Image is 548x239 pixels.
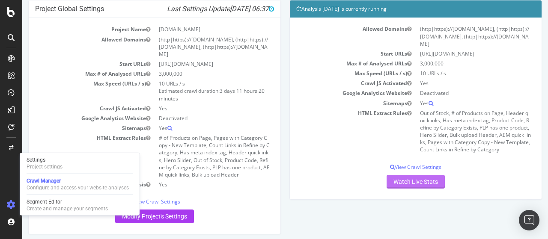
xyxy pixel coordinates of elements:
div: Create and manage your segments [27,205,108,212]
td: # of Products on Page, Pages with Category Copy - New Template, Count Links in Refine by Category... [132,133,252,180]
td: Yes [393,98,513,108]
div: Project settings [27,163,63,170]
td: Yes [132,180,252,189]
td: Start URLs [13,59,132,69]
td: Repeated Analysis [13,180,132,189]
td: Out of Stock, # of Products on Page, Header quicklinks, Has meta index tag, Product Code, Refine ... [393,108,513,155]
a: Watch Live Stats [364,175,423,189]
td: [URL][DOMAIN_NAME] [393,49,513,59]
a: Crawl ManagerConfigure and access your website analyses [23,177,136,192]
td: Allowed Domains [13,35,132,59]
td: Sitemaps [274,98,393,108]
td: Max Speed (URLs / s) [274,68,393,78]
td: HTML Extract Rules [274,108,393,155]
td: Deactivated [132,113,252,123]
div: Configure and access your website analyses [27,184,129,191]
h4: Project Global Settings [13,5,252,13]
td: Crawl JS Activated [13,103,132,113]
td: Yes [393,78,513,88]
td: Max # of Analysed URLs [274,59,393,68]
td: Allowed Domains [274,24,393,48]
p: View Crawl Settings [274,163,513,171]
i: Last Settings Update [145,5,252,13]
div: Segment Editor [27,198,108,205]
span: 3 days 11 hours 20 minutes [137,87,242,102]
div: Settings [27,156,63,163]
td: Google Analytics Website [274,88,393,98]
td: HTML Extract Rules [13,133,132,180]
td: (http|https)://[DOMAIN_NAME], (http|https)://[DOMAIN_NAME], (http|https)://[DOMAIN_NAME] [393,24,513,48]
td: Project Name [13,24,132,34]
td: Yes [132,123,252,133]
td: [DOMAIN_NAME] [132,24,252,34]
a: Segment EditorCreate and manage your segments [23,198,136,213]
td: Max Speed (URLs / s) [13,79,132,103]
td: 3,000,000 [132,69,252,79]
span: [DATE] 06:37 [208,5,252,13]
td: Crawl JS Activated [274,78,393,88]
h4: Analysis [DATE] is currently running [274,5,513,13]
td: [URL][DOMAIN_NAME] [132,59,252,69]
td: Yes [132,103,252,113]
td: Google Analytics Website [13,113,132,123]
td: 3,000,000 [393,59,513,68]
a: SettingsProject settings [23,156,136,171]
td: (http|https)://[DOMAIN_NAME], (http|https)://[DOMAIN_NAME], (http|https)://[DOMAIN_NAME] [132,35,252,59]
div: Crawl Manager [27,177,129,184]
p: View Crawl Settings [13,198,252,205]
td: Max # of Analysed URLs [13,69,132,79]
td: Sitemaps [13,123,132,133]
td: Deactivated [393,88,513,98]
td: Start URLs [274,49,393,59]
td: 10 URLs / s Estimated crawl duration: [132,79,252,103]
div: Open Intercom Messenger [519,210,539,230]
td: 10 URLs / s [393,68,513,78]
a: Modify Project's Settings [93,209,172,223]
